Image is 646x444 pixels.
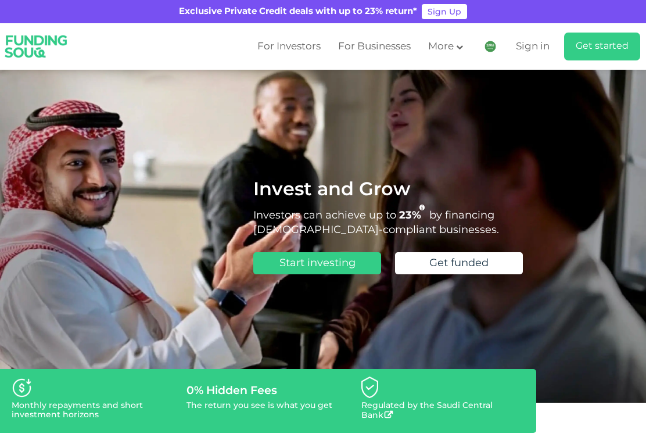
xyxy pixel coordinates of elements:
[12,378,32,398] img: personaliseYourRisk
[395,252,523,274] a: Get funded
[429,258,489,268] span: Get funded
[253,181,410,199] span: Invest and Grow
[186,401,332,410] p: The return you see is what you get
[186,384,350,397] div: 0% Hidden Fees
[399,210,429,221] span: 23%
[253,252,381,274] a: Start investing
[335,37,414,56] a: For Businesses
[254,37,324,56] a: For Investors
[576,42,629,51] span: Get started
[516,42,550,52] span: Sign in
[179,5,417,19] div: Exclusive Private Credit deals with up to 23% return*
[361,377,378,398] img: diversifyYourPortfolioByLending
[361,401,525,420] p: Regulated by the Saudi Central Bank
[419,205,425,211] i: 23% IRR (expected) ~ 15% Net yield (expected)
[253,210,499,235] span: by financing [DEMOGRAPHIC_DATA]-compliant businesses.
[422,4,467,19] a: Sign Up
[253,210,396,221] span: Investors can achieve up to
[513,37,550,56] a: Sign in
[12,401,175,420] p: Monthly repayments and short investment horizons
[279,258,356,268] span: Start investing
[428,42,454,52] span: More
[485,41,496,52] img: SA Flag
